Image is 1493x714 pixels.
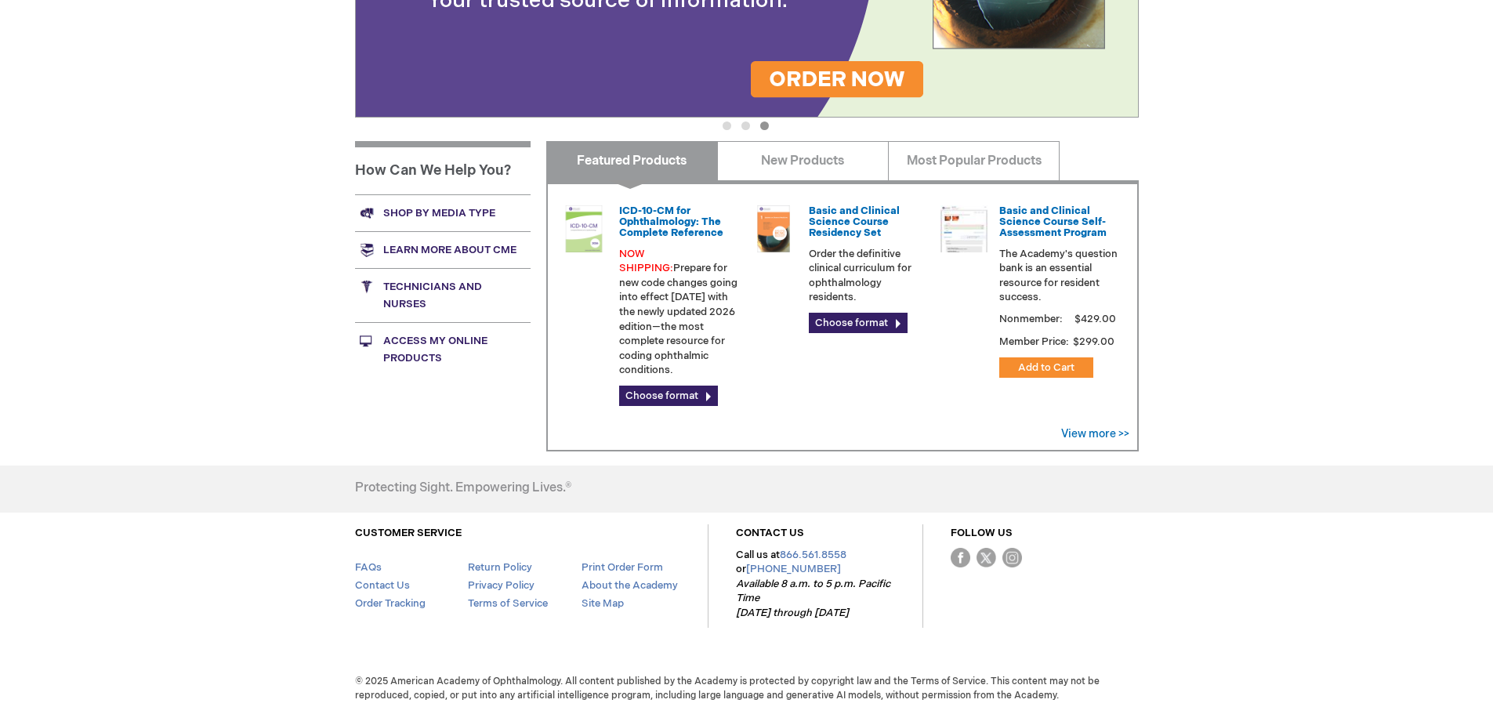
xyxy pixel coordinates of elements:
[999,310,1063,329] strong: Nonmember:
[355,322,531,376] a: Access My Online Products
[355,268,531,322] a: Technicians and nurses
[1018,361,1074,374] span: Add to Cart
[582,597,624,610] a: Site Map
[355,527,462,539] a: CUSTOMER SERVICE
[750,205,797,252] img: 02850963u_47.png
[619,248,673,275] span: NOW SHIPPING:
[1071,335,1117,348] span: $299.00
[468,561,532,574] a: Return Policy
[355,561,382,574] a: FAQs
[355,597,426,610] a: Order Tracking
[582,561,663,574] a: Print Order Form
[355,141,531,194] h1: How Can We Help You?
[619,386,718,406] a: Choose format
[999,205,1107,240] a: Basic and Clinical Science Course Self-Assessment Program
[999,357,1093,378] button: Add to Cart
[736,548,895,621] p: Call us at or
[780,549,846,561] a: 866.561.8558
[546,141,718,180] a: Featured Products
[760,121,769,130] button: 3 of 3
[582,579,678,592] a: About the Academy
[355,194,531,231] a: Shop by media type
[717,141,889,180] a: New Products
[355,579,410,592] a: Contact Us
[619,247,738,378] p: Prepare for new code changes going into effect [DATE] with the newly updated 2026 edition—the mos...
[888,141,1060,180] a: Most Popular Products
[468,597,548,610] a: Terms of Service
[809,313,908,333] a: Choose format
[746,563,841,575] a: [PHONE_NUMBER]
[355,481,571,495] h4: Protecting Sight. Empowering Lives.®
[940,205,987,252] img: bcscself_20.jpg
[468,579,535,592] a: Privacy Policy
[1002,548,1022,567] img: instagram
[1072,313,1118,325] span: $429.00
[999,247,1118,305] p: The Academy's question bank is an essential resource for resident success.
[999,335,1069,348] strong: Member Price:
[1061,427,1129,440] a: View more >>
[736,578,890,619] em: Available 8 a.m. to 5 p.m. Pacific Time [DATE] through [DATE]
[355,231,531,268] a: Learn more about CME
[723,121,731,130] button: 1 of 3
[741,121,750,130] button: 2 of 3
[809,205,900,240] a: Basic and Clinical Science Course Residency Set
[951,527,1013,539] a: FOLLOW US
[619,205,723,240] a: ICD-10-CM for Ophthalmology: The Complete Reference
[560,205,607,252] img: 0120008u_42.png
[951,548,970,567] img: Facebook
[736,527,804,539] a: CONTACT US
[977,548,996,567] img: Twitter
[343,675,1151,701] span: © 2025 American Academy of Ophthalmology. All content published by the Academy is protected by co...
[809,247,928,305] p: Order the definitive clinical curriculum for ophthalmology residents.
